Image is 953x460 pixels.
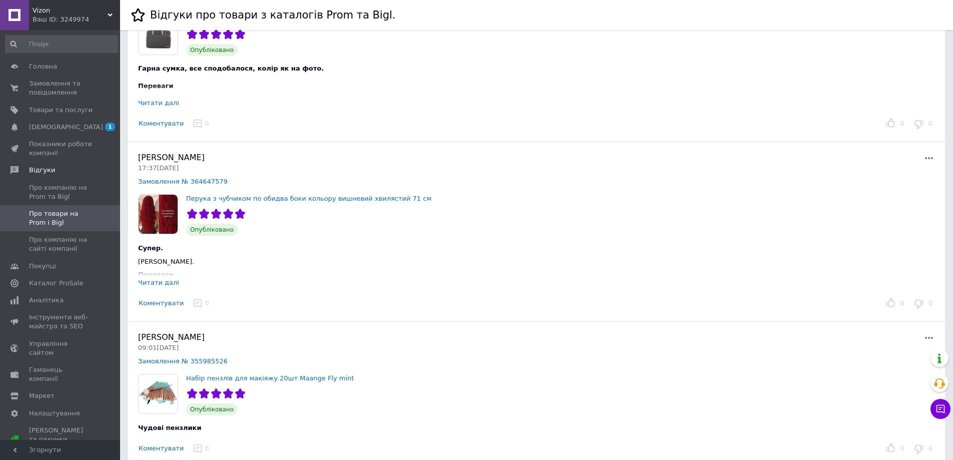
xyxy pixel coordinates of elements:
span: Супер. [138,244,163,252]
span: Головна [29,62,57,71]
span: 1 [105,123,115,131]
span: Налаштування [29,409,80,418]
span: Гаманець компанії [29,365,93,383]
span: Каталог ProSale [29,279,83,288]
span: Управління сайтом [29,339,93,357]
span: Про товари на Prom і Bigl [29,209,93,227]
span: Відгуки [29,166,55,175]
span: Про компанію на сайті компанії [29,235,93,253]
span: [PERSON_NAME] [138,153,205,162]
div: Ваш ID: 3249974 [33,15,120,24]
span: 17:37[DATE] [138,164,179,172]
img: Набір пензлів для макіяжу 20шт Maange Fly mint [139,374,178,413]
span: Інструменти веб-майстра та SEO [29,313,93,331]
span: [PERSON_NAME] [138,332,205,342]
a: Замовлення № 355985526 [138,357,228,365]
h1: Відгуки про товари з каталогів Prom та Bigl. [150,9,396,21]
span: Аналітика [29,296,64,305]
div: Якість [138,95,664,104]
span: 09:01[DATE] [138,344,179,351]
div: Читати далі [138,99,179,107]
button: Коментувати [138,119,184,129]
span: Маркет [29,391,55,400]
button: Коментувати [138,298,184,309]
div: Читати далі [138,279,179,286]
span: Товари та послуги [29,106,93,115]
a: Перука з чубчиком по обидва боки кольору вишневий хвилястий 71 см [186,195,431,202]
span: [DEMOGRAPHIC_DATA] [29,123,103,132]
button: Коментувати [138,443,184,454]
span: Покупці [29,262,56,271]
input: Пошук [5,35,118,53]
img: Перука з чубчиком по обидва боки кольору вишневий хвилястий 71 см [139,195,178,234]
span: Опубліковано [186,44,238,56]
span: [PERSON_NAME] та рахунки [29,426,93,453]
span: Опубліковано [186,403,238,415]
span: Гарна сумка, все сподобалося, колір як на фото. [138,65,324,72]
img: Сумка для ноутбука 15,6" Digital Twofold темно сіра [139,16,178,55]
span: Про компанію на Prom та Bigl [29,183,93,201]
span: [PERSON_NAME]. [138,258,194,265]
span: Замовлення та повідомлення [29,79,93,97]
span: Чудові пензлики [138,424,202,431]
span: Переваги [138,82,174,90]
button: Чат з покупцем [930,399,950,419]
span: Переваги [138,271,174,278]
span: Опубліковано [186,224,238,236]
span: Vizon [33,6,108,15]
a: Набір пензлів для макіяжу 20шт Maange Fly mint [186,374,354,382]
a: Замовлення № 364647579 [138,178,228,185]
span: Показники роботи компанії [29,140,93,158]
